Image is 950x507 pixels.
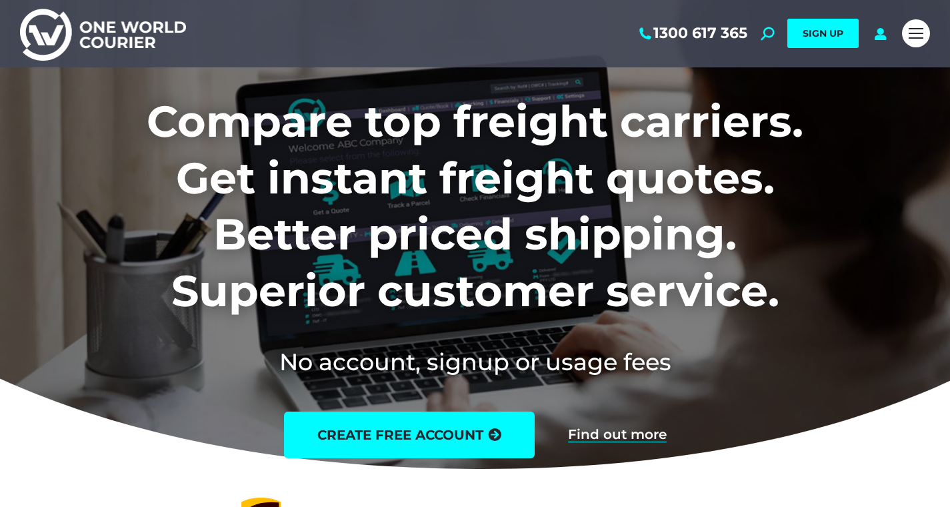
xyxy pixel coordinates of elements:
[637,25,747,42] a: 1300 617 365
[284,412,535,458] a: create free account
[59,346,891,378] h2: No account, signup or usage fees
[59,93,891,319] h1: Compare top freight carriers. Get instant freight quotes. Better priced shipping. Superior custom...
[787,19,859,48] a: SIGN UP
[902,19,930,47] a: Mobile menu icon
[568,428,667,442] a: Find out more
[803,27,843,39] span: SIGN UP
[20,7,186,61] img: One World Courier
